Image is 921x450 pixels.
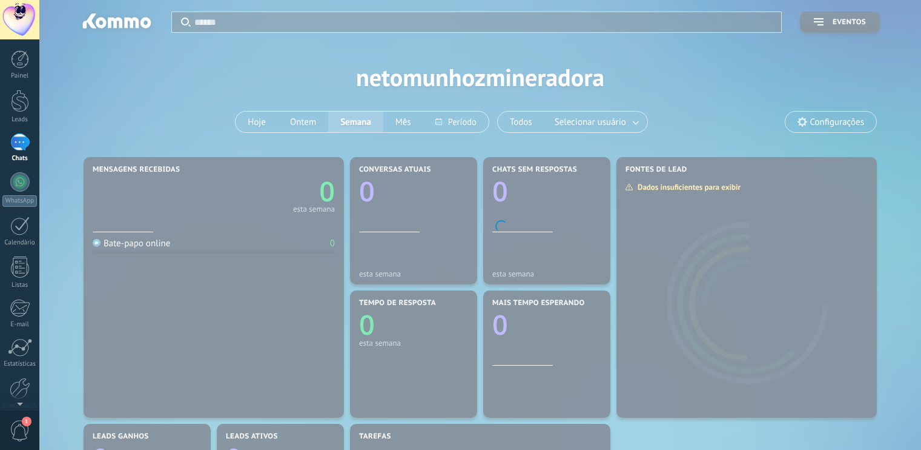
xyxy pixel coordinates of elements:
div: WhatsApp [2,195,37,207]
div: Chats [2,155,38,163]
div: Calendário [2,239,38,247]
div: Leads [2,116,38,124]
div: Estatísticas [2,360,38,368]
div: E-mail [2,321,38,329]
span: 1 [22,417,31,426]
div: Listas [2,281,38,289]
div: Painel [2,72,38,80]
